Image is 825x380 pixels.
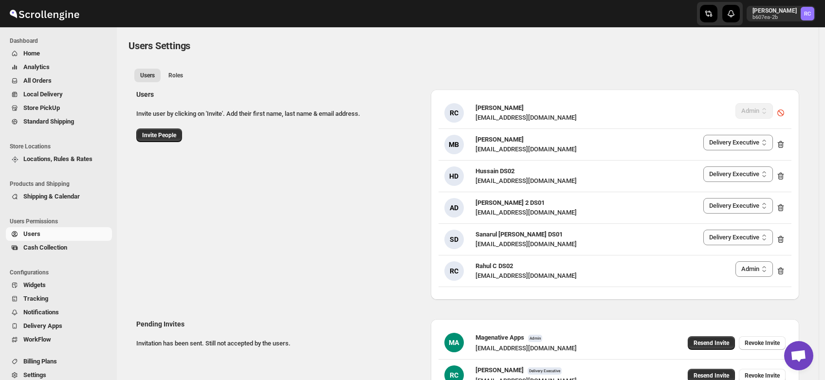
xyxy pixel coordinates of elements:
[476,231,563,238] span: Sanarul [PERSON_NAME] DS01
[6,333,112,346] button: WorkFlow
[6,227,112,241] button: Users
[23,63,50,71] span: Analytics
[801,7,814,20] span: Rahul Chopra
[476,136,524,143] span: [PERSON_NAME]
[752,15,797,20] p: b607ea-2b
[6,74,112,88] button: All Orders
[688,336,735,350] button: Resend Invite
[128,40,190,52] span: Users Settings
[23,358,57,365] span: Billing Plans
[476,239,577,249] div: [EMAIL_ADDRESS][DOMAIN_NAME]
[23,336,51,343] span: WorkFlow
[10,37,112,45] span: Dashboard
[804,11,811,17] text: RC
[6,241,112,254] button: Cash Collection
[444,135,464,154] div: MB
[23,295,48,302] span: Tracking
[476,271,577,281] div: [EMAIL_ADDRESS][DOMAIN_NAME]
[476,199,545,206] span: [PERSON_NAME] 2 DS01
[444,198,464,217] div: AD
[528,335,542,342] span: Admin
[745,372,780,380] span: Revoke Invite
[6,60,112,74] button: Analytics
[8,1,81,26] img: ScrollEngine
[134,69,161,82] button: All customers
[694,372,729,380] span: Resend Invite
[23,77,52,84] span: All Orders
[476,208,577,217] div: [EMAIL_ADDRESS][DOMAIN_NAME]
[142,131,176,139] span: Invite People
[10,269,112,276] span: Configurations
[444,261,464,281] div: RC
[476,145,577,154] div: [EMAIL_ADDRESS][DOMAIN_NAME]
[23,371,46,379] span: Settings
[10,217,112,225] span: Users Permissions
[444,166,464,186] div: HD
[23,193,80,200] span: Shipping & Calendar
[6,355,112,368] button: Billing Plans
[23,322,62,329] span: Delivery Apps
[6,319,112,333] button: Delivery Apps
[476,113,577,123] div: [EMAIL_ADDRESS][DOMAIN_NAME]
[6,47,112,60] button: Home
[23,155,92,163] span: Locations, Rules & Rates
[23,90,63,98] span: Local Delivery
[23,230,40,237] span: Users
[23,244,67,251] span: Cash Collection
[476,104,524,111] span: [PERSON_NAME]
[10,180,112,188] span: Products and Shipping
[6,152,112,166] button: Locations, Rules & Rates
[784,341,813,370] a: Open chat
[168,72,183,79] span: Roles
[444,103,464,123] div: RC
[476,176,577,186] div: [EMAIL_ADDRESS][DOMAIN_NAME]
[694,339,729,347] span: Resend Invite
[6,278,112,292] button: Widgets
[140,72,155,79] span: Users
[136,339,423,348] p: Invitation has been sent. Still not accepted by the users.
[476,167,514,175] span: Hussain DS02
[136,90,423,99] h2: Users
[476,334,524,341] span: Magenative Apps
[6,292,112,306] button: Tracking
[136,109,423,119] p: Invite user by clicking on 'Invite'. Add their first name, last name & email address.
[747,6,815,21] button: User menu
[6,306,112,319] button: Notifications
[444,230,464,249] div: SD
[23,308,59,316] span: Notifications
[23,281,46,289] span: Widgets
[476,344,577,353] div: [EMAIL_ADDRESS][DOMAIN_NAME]
[136,319,423,329] h2: Pending Invites
[6,190,112,203] button: Shipping & Calendar
[745,339,780,347] span: Revoke Invite
[23,104,60,111] span: Store PickUp
[752,7,797,15] p: [PERSON_NAME]
[136,128,182,142] button: Invite People
[476,366,524,374] span: [PERSON_NAME]
[444,333,464,352] div: MA
[476,262,513,270] span: Rahul C DS02
[739,336,786,350] button: Revoke Invite
[528,367,562,375] span: Delivery Executive
[10,143,112,150] span: Store Locations
[23,50,40,57] span: Home
[23,118,74,125] span: Standard Shipping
